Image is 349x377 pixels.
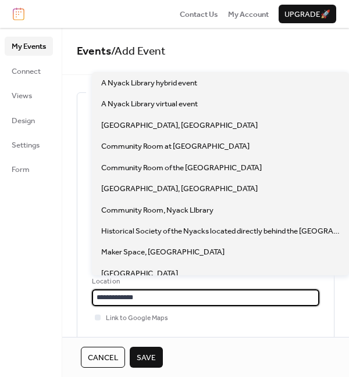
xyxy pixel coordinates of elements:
span: Community Room of the [GEOGRAPHIC_DATA] [101,162,262,174]
span: My Account [228,9,269,20]
img: logo [13,8,24,20]
a: My Events [5,37,53,55]
span: Community Room, Nyack LIbrary [101,204,213,216]
a: Design [5,111,53,130]
span: Maker Space, [GEOGRAPHIC_DATA] [101,246,225,258]
span: [GEOGRAPHIC_DATA], [GEOGRAPHIC_DATA] [101,120,258,131]
span: Link to Google Maps [106,313,168,324]
a: Views [5,86,53,105]
span: Connect [12,66,41,77]
a: Events [77,41,111,62]
span: Form [12,164,30,175]
button: Upgrade🚀 [279,5,336,23]
span: Community Room at [GEOGRAPHIC_DATA] [101,141,250,152]
a: My Account [228,8,269,20]
span: Design [12,115,35,127]
span: A Nyack Library virtual event [101,98,198,110]
a: Settings [5,135,53,154]
span: Historical Society of the Nyacks located directly behind the [GEOGRAPHIC_DATA] [101,225,340,237]
button: Save [130,347,163,368]
span: My Events [12,41,46,52]
button: Cancel [81,347,125,368]
span: Save [137,352,156,364]
span: [GEOGRAPHIC_DATA], [GEOGRAPHIC_DATA] [101,183,258,195]
span: [GEOGRAPHIC_DATA] [101,268,178,279]
a: Contact Us [180,8,218,20]
span: Contact Us [180,9,218,20]
span: Cancel [88,352,118,364]
span: A Nyack Library hybrid event [101,77,197,89]
span: Settings [12,139,40,151]
span: Views [12,90,32,102]
a: Connect [5,62,53,80]
div: Location [92,276,317,288]
span: Upgrade 🚀 [284,9,330,20]
span: / Add Event [111,41,166,62]
a: Form [5,160,53,178]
